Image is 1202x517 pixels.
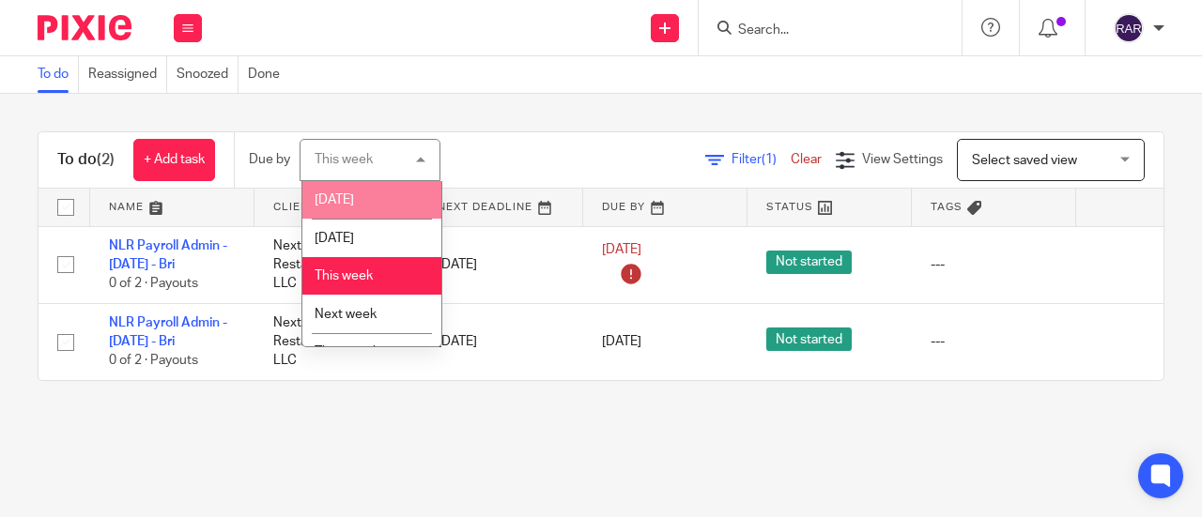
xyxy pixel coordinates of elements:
div: --- [931,332,1057,351]
a: + Add task [133,139,215,181]
span: Tags [931,202,963,212]
p: Due by [249,150,290,169]
span: 0 of 2 · Payouts [109,355,198,368]
a: NLR Payroll Admin - [DATE] - Bri [109,316,227,348]
span: Select saved view [972,154,1077,167]
a: Reassigned [88,56,167,93]
div: This week [315,153,373,166]
span: [DATE] [315,232,354,245]
div: --- [931,255,1057,274]
td: [DATE] [419,303,583,380]
td: Next Level Restaurant Brands, LLC [254,226,419,303]
span: Filter [732,153,791,166]
a: NLR Payroll Admin - [DATE] - Bri [109,239,227,271]
img: svg%3E [1114,13,1144,43]
td: Next Level Restaurant Brands, LLC [254,303,419,380]
td: [DATE] [419,226,583,303]
img: Pixie [38,15,131,40]
a: Snoozed [177,56,239,93]
span: [DATE] [602,335,641,348]
a: Clear [791,153,822,166]
span: This month [315,345,380,358]
span: Not started [766,251,852,274]
a: Done [248,56,289,93]
a: To do [38,56,79,93]
input: Search [736,23,905,39]
span: Not started [766,327,852,351]
span: Next week [315,308,377,321]
span: View Settings [862,153,943,166]
span: [DATE] [315,193,354,206]
h1: To do [57,150,115,170]
span: This week [315,269,373,282]
span: (2) [97,152,115,167]
span: [DATE] [602,243,641,256]
span: (1) [762,153,777,166]
span: 0 of 2 · Payouts [109,277,198,290]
